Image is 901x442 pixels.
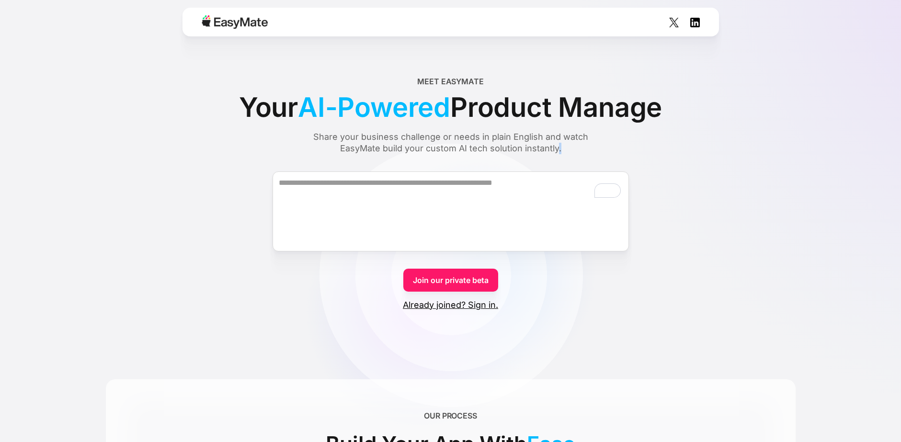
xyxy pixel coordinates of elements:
[403,269,498,292] a: Join our private beta
[669,18,679,27] img: Social Icon
[202,15,268,29] img: Easymate logo
[403,299,498,311] a: Already joined? Sign in.
[273,171,629,251] textarea: To enrich screen reader interactions, please activate Accessibility in Grammarly extension settings
[424,410,477,421] div: OUR PROCESS
[690,18,700,27] img: Social Icon
[295,131,606,154] div: Share your business challenge or needs in plain English and watch EasyMate build your custom AI t...
[417,76,484,87] div: Meet EasyMate
[239,87,662,127] div: Your
[298,87,450,127] span: AI-Powered
[450,87,662,127] span: Product Manage
[106,154,796,311] form: Form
